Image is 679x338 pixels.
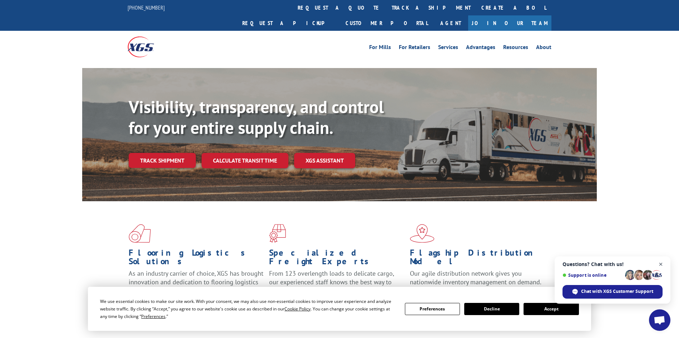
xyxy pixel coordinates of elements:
span: Cookie Policy [284,306,311,312]
a: For Retailers [399,44,430,52]
span: Chat with XGS Customer Support [562,285,663,299]
a: XGS ASSISTANT [294,153,355,168]
a: For Mills [369,44,391,52]
h1: Flagship Distribution Model [410,248,545,269]
h1: Flooring Logistics Solutions [129,248,264,269]
p: From 123 overlength loads to delicate cargo, our experienced staff knows the best way to move you... [269,269,404,301]
a: [PHONE_NUMBER] [128,4,165,11]
b: Visibility, transparency, and control for your entire supply chain. [129,96,384,139]
div: We use essential cookies to make our site work. With your consent, we may also use non-essential ... [100,298,396,320]
a: About [536,44,551,52]
span: Preferences [141,313,165,319]
img: xgs-icon-total-supply-chain-intelligence-red [129,224,151,243]
a: Agent [433,15,468,31]
a: Track shipment [129,153,196,168]
span: Support is online [562,272,623,278]
button: Decline [464,303,519,315]
div: Cookie Consent Prompt [88,287,591,331]
a: Open chat [649,309,670,331]
a: Customer Portal [340,15,433,31]
img: xgs-icon-flagship-distribution-model-red [410,224,435,243]
button: Accept [524,303,579,315]
img: xgs-icon-focused-on-flooring-red [269,224,286,243]
a: Resources [503,44,528,52]
h1: Specialized Freight Experts [269,248,404,269]
a: Join Our Team [468,15,551,31]
a: Request a pickup [237,15,340,31]
button: Preferences [405,303,460,315]
span: Chat with XGS Customer Support [581,288,653,295]
span: Our agile distribution network gives you nationwide inventory management on demand. [410,269,541,286]
span: As an industry carrier of choice, XGS has brought innovation and dedication to flooring logistics... [129,269,263,295]
span: Questions? Chat with us! [562,261,663,267]
a: Advantages [466,44,495,52]
a: Services [438,44,458,52]
a: Calculate transit time [202,153,288,168]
